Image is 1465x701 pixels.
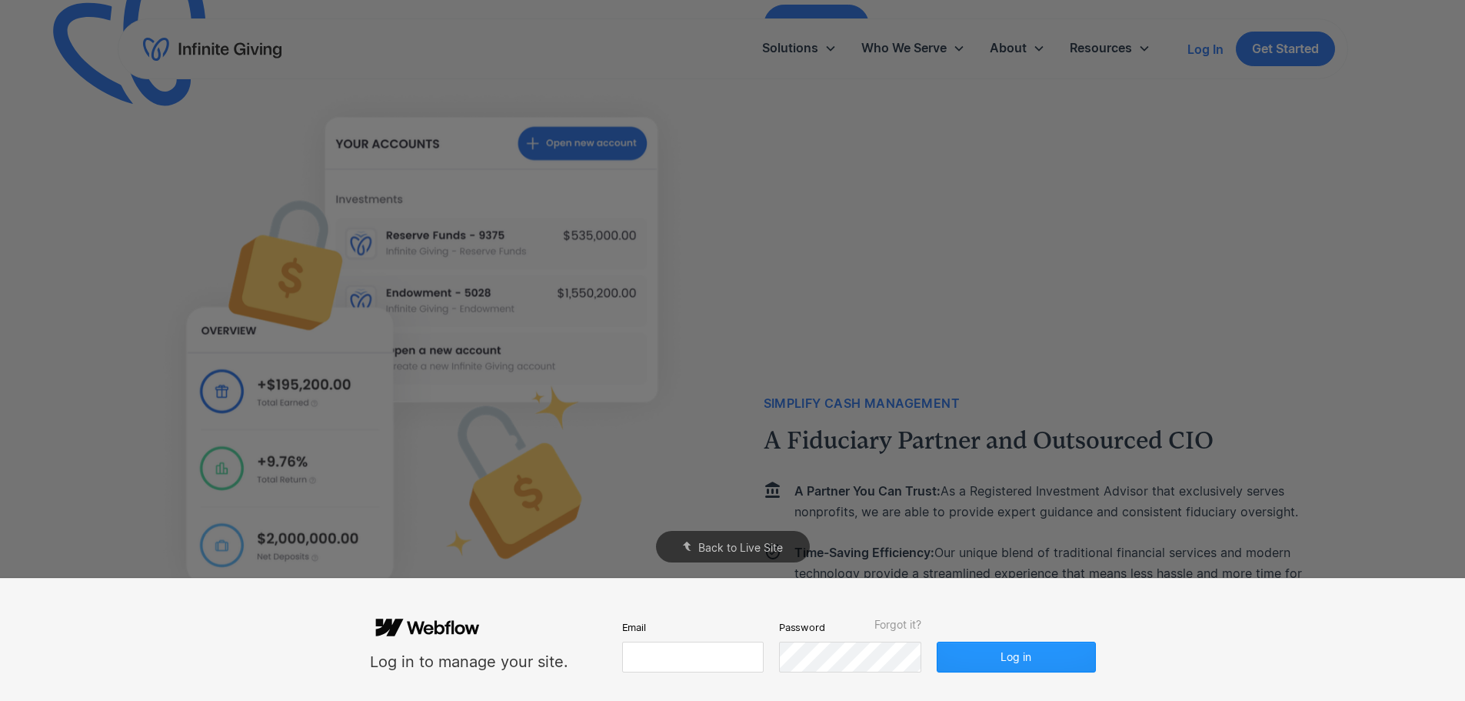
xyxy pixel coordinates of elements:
div: Log in to manage your site. [370,652,568,673]
span: Email [622,620,646,634]
button: Log in [937,642,1095,673]
span: Password [779,620,825,634]
span: Forgot it? [874,619,921,631]
span: Back to Live Site [698,541,783,554]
